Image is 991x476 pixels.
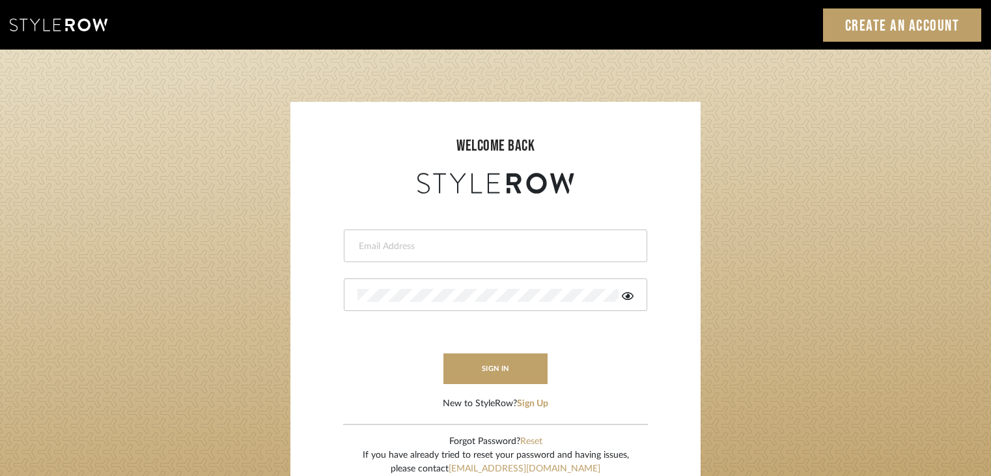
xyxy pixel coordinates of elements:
button: Reset [520,435,542,449]
div: New to StyleRow? [443,397,548,411]
div: If you have already tried to reset your password and having issues, please contact [363,449,629,476]
button: Sign Up [517,397,548,411]
div: Forgot Password? [363,435,629,449]
a: Create an Account [823,8,982,42]
button: sign in [443,353,548,384]
div: welcome back [303,134,688,158]
a: [EMAIL_ADDRESS][DOMAIN_NAME] [449,464,600,473]
input: Email Address [357,240,630,253]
